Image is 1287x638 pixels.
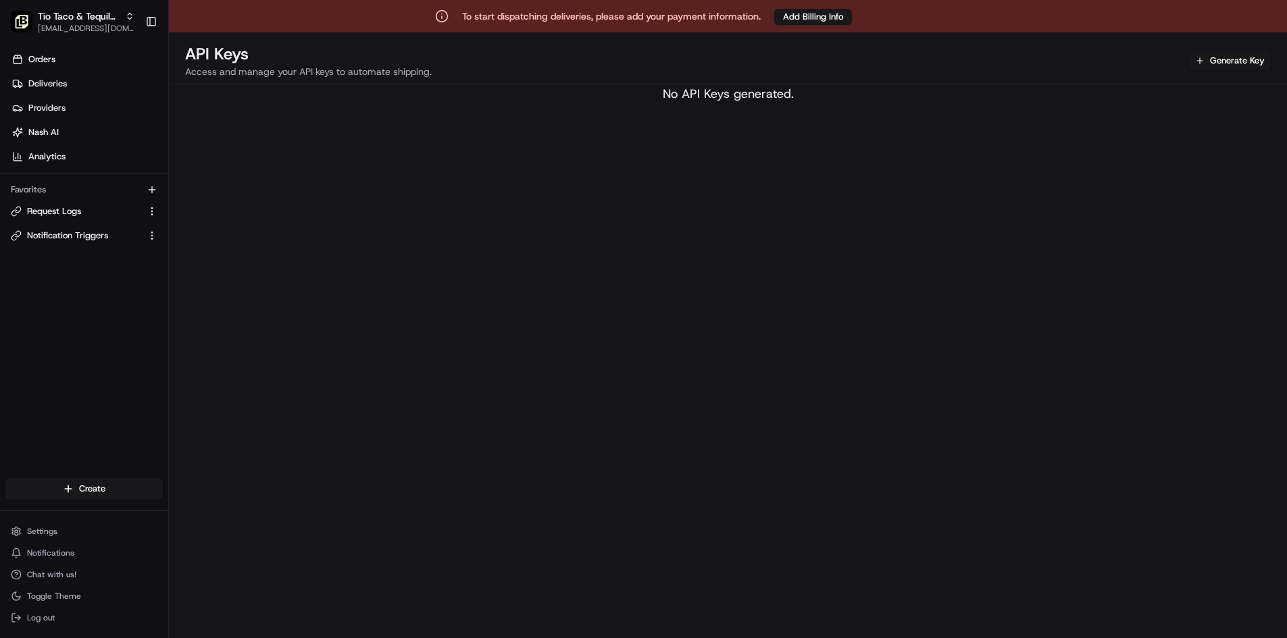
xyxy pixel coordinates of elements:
button: Notifications [5,543,163,562]
p: Welcome 👋 [14,54,246,76]
a: 💻API Documentation [109,296,222,321]
input: Clear [35,87,223,101]
span: [DATE] [120,209,147,220]
span: Orders [28,53,55,65]
span: Knowledge Base [27,302,103,315]
img: 9188753566659_6852d8bf1fb38e338040_72.png [28,129,53,153]
span: Deliveries [28,78,67,90]
button: Request Logs [5,201,163,222]
span: Toggle Theme [27,591,81,602]
button: Toggle Theme [5,587,163,606]
a: Powered byPylon [95,334,163,345]
button: Log out [5,608,163,627]
img: Masood Aslam [14,233,35,255]
span: Analytics [28,151,66,163]
span: Notification Triggers [27,230,108,242]
button: Notification Triggers [5,225,163,246]
button: Generate Key [1189,51,1271,70]
img: 1736555255976-a54dd68f-1ca7-489b-9aae-adbdc363a1c4 [27,210,38,221]
span: [DATE] [120,246,147,257]
span: Notifications [27,548,74,558]
span: • [112,246,117,257]
span: Nash AI [28,126,59,138]
span: Providers [28,102,66,114]
div: We're available if you need us! [61,142,186,153]
span: [PERSON_NAME] [42,209,109,220]
span: Pylon [134,335,163,345]
img: Brittany Newman [14,196,35,218]
p: To start dispatching deliveries, please add your payment information. [462,9,761,23]
span: Log out [27,612,55,623]
a: Orders [5,49,168,70]
button: Create [5,478,163,500]
span: Create [79,483,105,495]
img: 1736555255976-a54dd68f-1ca7-489b-9aae-adbdc363a1c4 [14,129,38,153]
img: Nash [14,14,41,41]
button: Add Billing Info [774,9,852,25]
img: Tio Taco & Tequila Bar (Delaware) [11,11,32,32]
a: Providers [5,97,168,119]
a: 📗Knowledge Base [8,296,109,321]
button: Chat with us! [5,565,163,584]
button: Tio Taco & Tequila Bar ([US_STATE]) [38,9,120,23]
img: 1736555255976-a54dd68f-1ca7-489b-9aae-adbdc363a1c4 [27,246,38,257]
div: Past conversations [14,176,91,186]
span: Settings [27,526,57,537]
div: 💻 [114,303,125,314]
button: Start new chat [230,133,246,149]
button: [EMAIL_ADDRESS][DOMAIN_NAME] [38,23,134,34]
div: Favorites [5,179,163,201]
button: See all [209,173,246,189]
a: Notification Triggers [11,230,141,242]
a: Request Logs [11,205,141,217]
span: Chat with us! [27,569,76,580]
button: Settings [5,522,163,541]
a: Add Billing Info [774,8,852,25]
div: No API Keys generated. [169,84,1287,103]
button: Tio Taco & Tequila Bar (Delaware)Tio Taco & Tequila Bar ([US_STATE])[EMAIL_ADDRESS][DOMAIN_NAME] [5,5,140,38]
a: Deliveries [5,73,168,95]
span: • [112,209,117,220]
a: Nash AI [5,122,168,143]
h2: API Keys [185,43,432,65]
p: Access and manage your API keys to automate shipping. [185,65,432,78]
a: Analytics [5,146,168,167]
span: API Documentation [128,302,217,315]
span: [PERSON_NAME] [42,246,109,257]
div: Start new chat [61,129,222,142]
span: Request Logs [27,205,81,217]
div: 📗 [14,303,24,314]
